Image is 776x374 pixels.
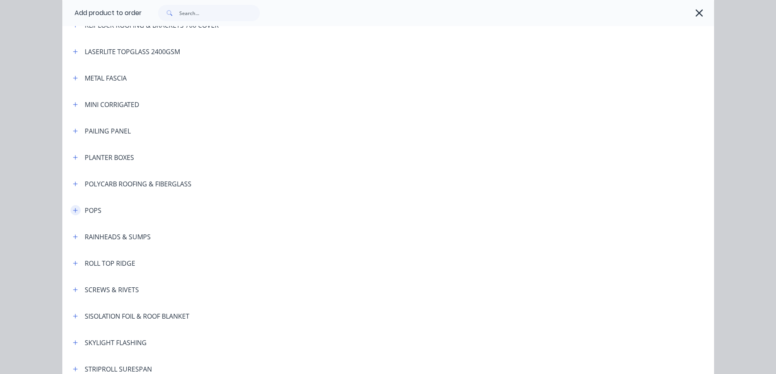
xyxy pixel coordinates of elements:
div: SISOLATION FOIL & ROOF BLANKET [85,311,189,321]
div: PLANTER BOXES [85,153,134,162]
div: ROLL TOP RIDGE [85,258,135,268]
div: SKYLIGHT FLASHING [85,338,147,348]
div: SCREWS & RIVETS [85,285,139,295]
div: POLYCARB ROOFING & FIBERGLASS [85,179,191,189]
div: POPS [85,206,101,215]
div: RAINHEADS & SUMPS [85,232,151,242]
div: MINI CORRIGATED [85,100,139,109]
div: LASERLITE TOPGLASS 2400GSM [85,47,180,57]
input: Search... [179,5,260,21]
div: METAL FASCIA [85,73,127,83]
div: PAILING PANEL [85,126,131,136]
div: STRIPROLL SURESPAN [85,364,152,374]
